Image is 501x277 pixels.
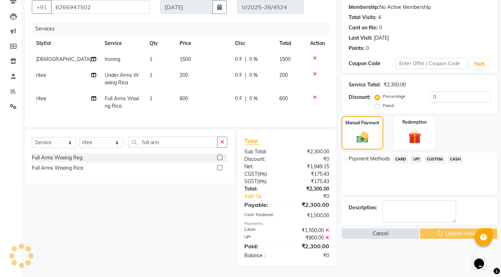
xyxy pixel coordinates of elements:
span: 9% [258,179,265,184]
span: 600 [279,95,288,102]
label: Fixed [383,102,394,109]
div: ₹2,300.00 [287,185,334,193]
div: Last Visit: [349,34,372,42]
img: _cash.svg [353,130,372,144]
span: CARD [393,155,408,163]
div: Coupon Code [349,60,396,67]
th: Service [100,35,145,51]
div: Paid: [239,242,287,250]
div: ₹2,300.00 [287,200,334,209]
div: ₹2,300.00 [287,148,334,156]
span: Under Arms Waxing Rica [105,72,139,86]
th: Action [306,35,329,51]
span: Full Arms Waxing Rica [105,95,139,109]
span: 0 % [249,95,258,102]
span: 0 % [249,72,258,79]
div: Service Total: [349,81,381,89]
div: ₹1,949.15 [287,163,334,170]
div: ( ) [239,178,287,185]
div: UPI [239,234,287,242]
div: ₹800.00 [287,234,334,242]
div: ₹175.43 [287,170,334,178]
span: | [245,72,246,79]
span: 200 [180,72,188,78]
span: 1500 [180,56,191,62]
button: +91 [32,0,52,14]
div: Discount: [349,94,371,101]
span: 1 [150,95,152,102]
label: Redemption [402,119,427,125]
span: 1 [150,56,152,62]
span: 0 % [249,56,258,63]
div: 0 [366,45,369,52]
span: 200 [279,72,288,78]
th: Price [175,35,231,51]
span: [DEMOGRAPHIC_DATA] [36,56,91,62]
button: Apply [470,58,490,69]
span: 1 [150,72,152,78]
label: Percentage [383,93,406,100]
span: Ironing [105,56,120,62]
th: Disc [231,35,275,51]
span: UPI [411,155,422,163]
div: CASH [239,227,287,234]
div: Total: [239,185,287,193]
th: Total [275,35,306,51]
span: 600 [180,95,188,102]
span: Total [244,137,261,145]
div: Net: [239,163,287,170]
span: Payment Methods [349,155,390,163]
span: SGST [244,178,257,185]
span: 0 F [235,56,242,63]
span: 0 F [235,72,242,79]
div: ₹2,300.00 [287,242,334,250]
span: CGST [244,171,257,177]
input: Enter Offer / Coupon Code [396,58,467,69]
div: Full Arms Waxing Reg [32,154,82,162]
input: Search or Scan [128,137,217,148]
div: Total Visits: [349,14,377,21]
div: Description: [349,204,377,211]
div: ₹1,500.00 [287,212,334,219]
span: 0 F [235,95,242,102]
div: Points: [349,45,365,52]
span: 1500 [279,56,291,62]
span: | [245,56,246,63]
iframe: chat widget [471,249,494,270]
span: 9% [259,171,266,177]
input: Search by Name/Mobile/Email/Code [51,0,150,14]
span: | [245,95,246,102]
div: Membership: [349,4,379,11]
div: ( ) [239,170,287,178]
th: Stylist [32,35,100,51]
th: Qty [145,35,175,51]
span: CASH [448,155,463,163]
div: [DATE] [374,34,389,42]
div: Discount: [239,156,287,163]
div: ₹0 [295,193,334,200]
span: CUSTOM [425,155,445,163]
div: 0 [379,24,382,32]
div: 4 [378,14,381,21]
div: Payments [244,221,330,227]
span: ritee [36,95,46,102]
div: Services [33,22,334,35]
div: Full Arms Waxing Rica [32,164,83,172]
div: ₹0 [287,252,334,259]
div: Card on file: [349,24,378,32]
div: ₹175.43 [287,178,334,185]
button: Cancel [342,228,419,239]
div: No Active Membership [349,4,490,11]
div: Sub Total: [239,148,287,156]
a: Add Tip [239,193,295,200]
label: Manual Payment [345,120,379,126]
div: ₹0 [287,156,334,163]
div: ₹2,300.00 [384,81,406,89]
div: Balance : [239,252,287,259]
img: _gift.svg [404,130,425,146]
div: ₹1,500.00 [287,227,334,234]
span: ritee [36,72,46,78]
div: Payable: [239,200,287,209]
div: Cash Tendered: [239,212,287,219]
